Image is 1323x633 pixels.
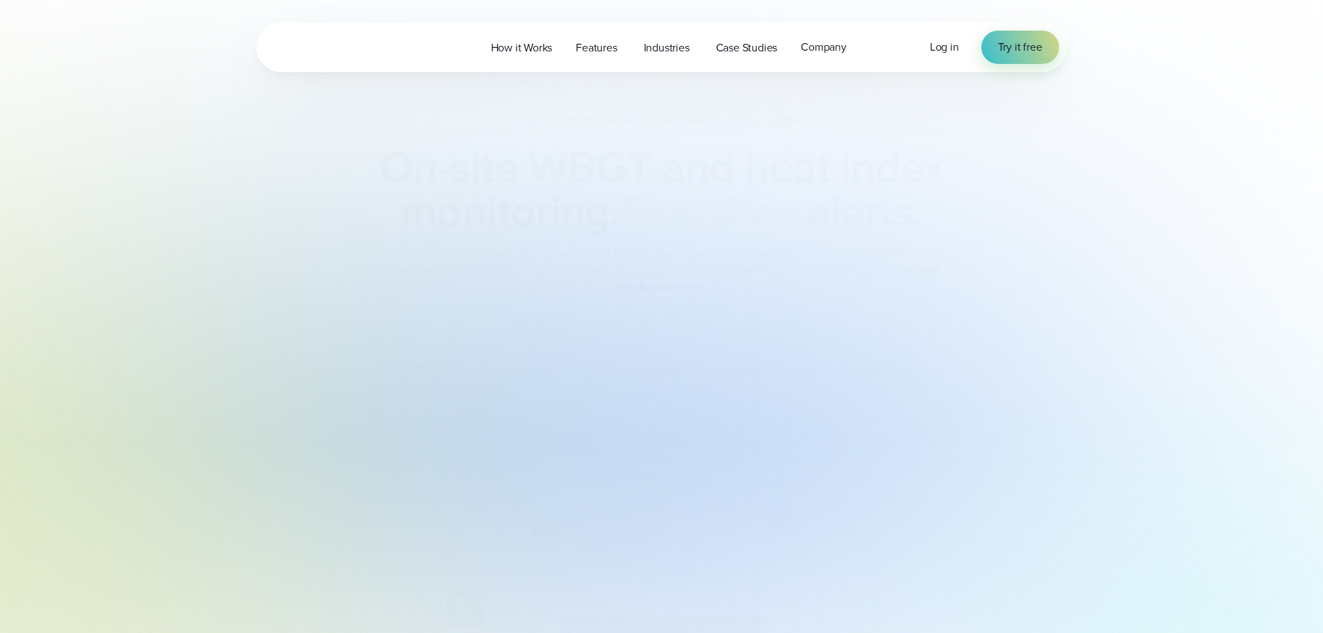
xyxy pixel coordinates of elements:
span: Features [576,40,617,56]
a: Try it free [981,31,1059,64]
span: Log in [930,39,959,55]
span: How it Works [491,40,553,56]
a: Log in [930,39,959,56]
span: Try it free [998,39,1042,56]
span: Case Studies [716,40,778,56]
a: Case Studies [704,33,790,62]
span: Industries [644,40,690,56]
a: How it Works [479,33,565,62]
span: Company [801,39,847,56]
